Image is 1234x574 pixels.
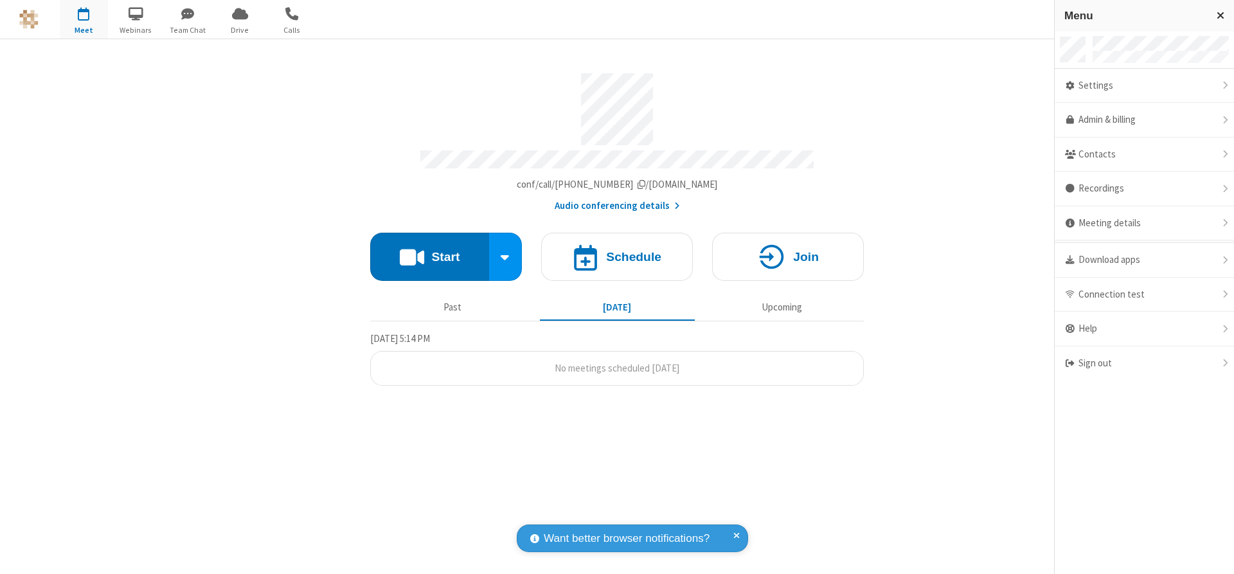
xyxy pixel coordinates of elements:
a: Admin & billing [1055,103,1234,138]
span: Copy my meeting room link [517,178,718,190]
span: Team Chat [164,24,212,36]
button: Schedule [541,233,693,281]
span: Calls [268,24,316,36]
div: Sign out [1055,346,1234,381]
h4: Start [431,251,460,263]
span: Webinars [112,24,160,36]
div: Help [1055,312,1234,346]
div: Recordings [1055,172,1234,206]
button: Join [712,233,864,281]
span: Meet [60,24,108,36]
div: Connection test [1055,278,1234,312]
span: Want better browser notifications? [544,530,710,547]
div: Start conference options [489,233,523,281]
button: [DATE] [540,295,695,319]
button: Audio conferencing details [555,199,680,213]
div: Meeting details [1055,206,1234,241]
h3: Menu [1064,10,1205,22]
button: Start [370,233,489,281]
section: Account details [370,64,864,213]
img: QA Selenium DO NOT DELETE OR CHANGE [19,10,39,29]
button: Past [375,295,530,319]
button: Upcoming [704,295,859,319]
h4: Join [793,251,819,263]
span: No meetings scheduled [DATE] [555,362,679,374]
h4: Schedule [606,251,661,263]
span: [DATE] 5:14 PM [370,332,430,345]
div: Download apps [1055,243,1234,278]
div: Contacts [1055,138,1234,172]
div: Settings [1055,69,1234,103]
section: Today's Meetings [370,331,864,386]
button: Copy my meeting room linkCopy my meeting room link [517,177,718,192]
span: Drive [216,24,264,36]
